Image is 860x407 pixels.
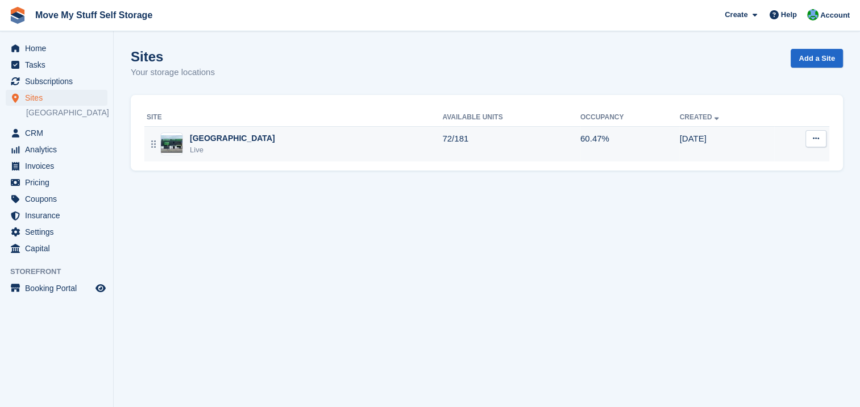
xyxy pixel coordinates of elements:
[25,207,93,223] span: Insurance
[580,126,680,161] td: 60.47%
[6,90,107,106] a: menu
[26,107,107,118] a: [GEOGRAPHIC_DATA]
[6,191,107,207] a: menu
[6,240,107,256] a: menu
[25,90,93,106] span: Sites
[131,49,215,64] h1: Sites
[6,280,107,296] a: menu
[25,280,93,296] span: Booking Portal
[94,281,107,295] a: Preview store
[781,9,797,20] span: Help
[31,6,157,24] a: Move My Stuff Self Storage
[131,66,215,79] p: Your storage locations
[25,224,93,240] span: Settings
[725,9,747,20] span: Create
[25,158,93,174] span: Invoices
[25,142,93,157] span: Analytics
[679,113,721,121] a: Created
[25,73,93,89] span: Subscriptions
[9,7,26,24] img: stora-icon-8386f47178a22dfd0bd8f6a31ec36ba5ce8667c1dd55bd0f319d3a0aa187defe.svg
[679,126,774,161] td: [DATE]
[6,224,107,240] a: menu
[144,109,442,127] th: Site
[442,126,580,161] td: 72/181
[6,57,107,73] a: menu
[25,40,93,56] span: Home
[161,135,182,153] img: Image of Stoke-on-Trent site
[25,240,93,256] span: Capital
[580,109,680,127] th: Occupancy
[190,132,275,144] div: [GEOGRAPHIC_DATA]
[25,191,93,207] span: Coupons
[25,125,93,141] span: CRM
[6,207,107,223] a: menu
[10,266,113,277] span: Storefront
[6,142,107,157] a: menu
[25,175,93,190] span: Pricing
[6,175,107,190] a: menu
[820,10,850,21] span: Account
[442,109,580,127] th: Available Units
[791,49,843,68] a: Add a Site
[25,57,93,73] span: Tasks
[6,73,107,89] a: menu
[190,144,275,156] div: Live
[6,125,107,141] a: menu
[807,9,819,20] img: Dan
[6,158,107,174] a: menu
[6,40,107,56] a: menu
